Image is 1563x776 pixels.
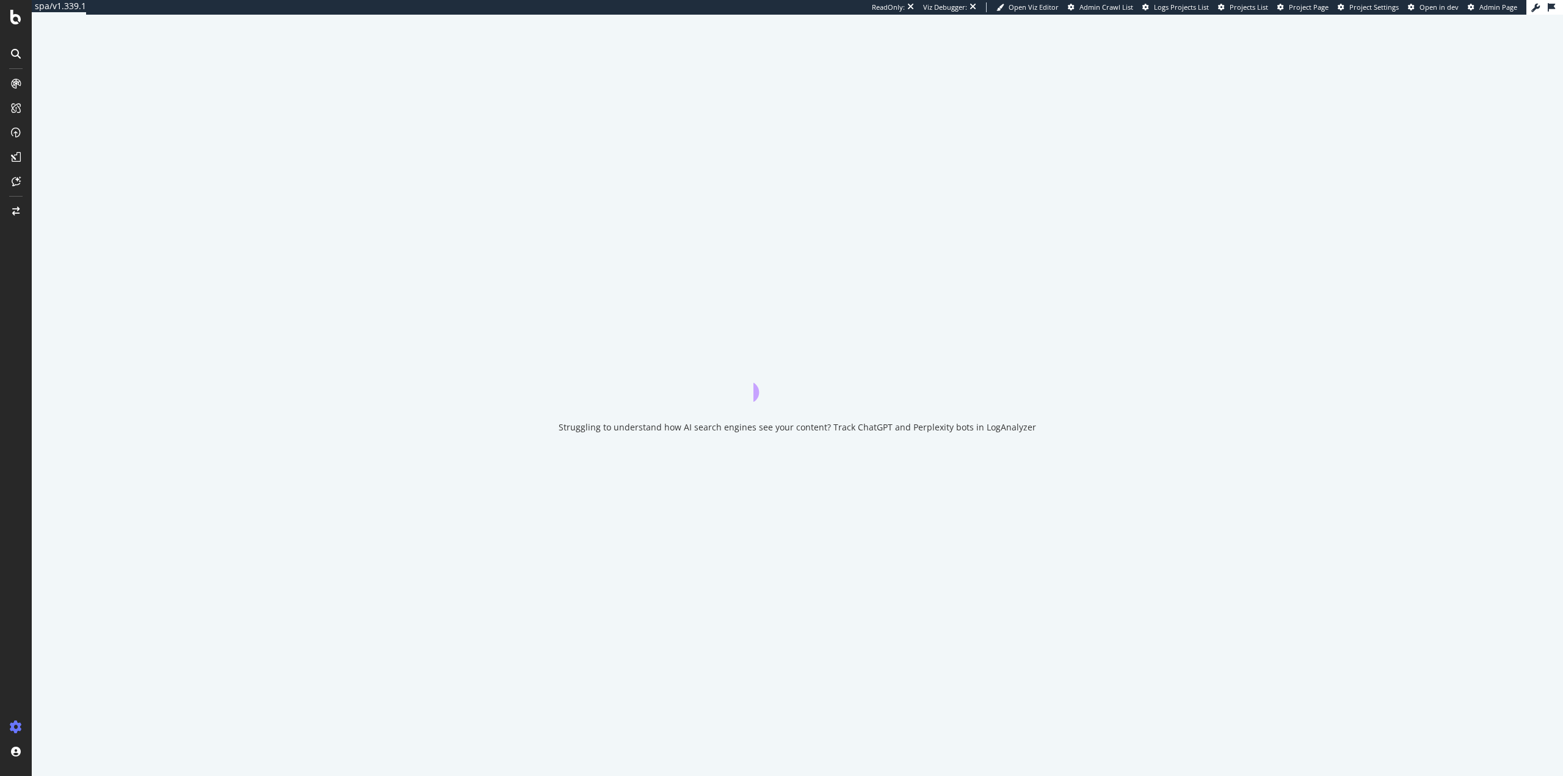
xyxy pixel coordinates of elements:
span: Logs Projects List [1154,2,1209,12]
a: Open in dev [1408,2,1459,12]
span: Open Viz Editor [1009,2,1059,12]
div: ReadOnly: [872,2,905,12]
span: Admin Crawl List [1079,2,1133,12]
span: Open in dev [1420,2,1459,12]
a: Project Settings [1338,2,1399,12]
a: Projects List [1218,2,1268,12]
a: Admin Page [1468,2,1517,12]
a: Open Viz Editor [996,2,1059,12]
div: animation [753,358,841,402]
div: Viz Debugger: [923,2,967,12]
a: Project Page [1277,2,1329,12]
span: Projects List [1230,2,1268,12]
span: Admin Page [1479,2,1517,12]
span: Project Settings [1349,2,1399,12]
span: Project Page [1289,2,1329,12]
div: Struggling to understand how AI search engines see your content? Track ChatGPT and Perplexity bot... [559,421,1036,433]
a: Logs Projects List [1142,2,1209,12]
a: Admin Crawl List [1068,2,1133,12]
